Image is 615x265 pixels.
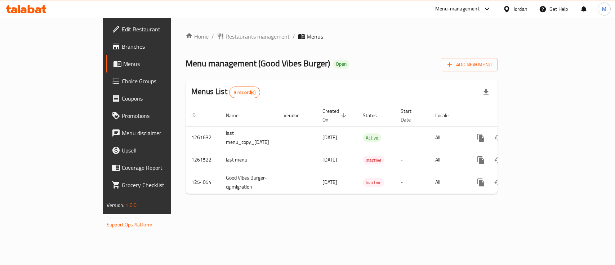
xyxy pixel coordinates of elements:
[106,176,206,194] a: Grocery Checklist
[322,155,337,164] span: [DATE]
[191,111,205,120] span: ID
[122,42,200,51] span: Branches
[226,111,248,120] span: Name
[106,72,206,90] a: Choice Groups
[472,129,490,146] button: more
[125,200,137,210] span: 1.0.0
[363,111,386,120] span: Status
[322,177,337,187] span: [DATE]
[186,32,498,41] nav: breadcrumb
[363,156,384,164] span: Inactive
[122,181,200,189] span: Grocery Checklist
[122,129,200,137] span: Menu disclaimer
[472,174,490,191] button: more
[395,171,429,194] td: -
[106,159,206,176] a: Coverage Report
[106,38,206,55] a: Branches
[107,213,140,222] span: Get support on:
[107,200,124,210] span: Version:
[477,84,495,101] div: Export file
[217,32,290,41] a: Restaurants management
[467,105,547,127] th: Actions
[220,171,278,194] td: Good Vibes Burger-cg migration
[429,126,467,149] td: All
[229,87,260,98] div: Total records count
[122,94,200,103] span: Coupons
[363,133,381,142] div: Active
[106,142,206,159] a: Upsell
[106,107,206,124] a: Promotions
[513,5,527,13] div: Jordan
[226,32,290,41] span: Restaurants management
[122,146,200,155] span: Upsell
[322,133,337,142] span: [DATE]
[307,32,323,41] span: Menus
[220,149,278,171] td: last menu
[435,5,480,13] div: Menu-management
[122,25,200,34] span: Edit Restaurant
[186,105,547,194] table: enhanced table
[490,151,507,169] button: Change Status
[442,58,498,71] button: Add New Menu
[395,149,429,171] td: -
[220,126,278,149] td: last menu_copy_[DATE]
[472,151,490,169] button: more
[447,60,492,69] span: Add New Menu
[490,129,507,146] button: Change Status
[186,55,330,71] span: Menu management ( Good Vibes Burger )
[435,111,458,120] span: Locale
[191,86,260,98] h2: Menus List
[106,124,206,142] a: Menu disclaimer
[106,55,206,72] a: Menus
[333,60,349,69] div: Open
[322,107,348,124] span: Created On
[123,59,200,68] span: Menus
[106,21,206,38] a: Edit Restaurant
[363,178,384,187] span: Inactive
[107,220,152,229] a: Support.OpsPlatform
[602,5,606,13] span: M
[429,171,467,194] td: All
[293,32,295,41] li: /
[122,111,200,120] span: Promotions
[395,126,429,149] td: -
[429,149,467,171] td: All
[363,134,381,142] span: Active
[284,111,308,120] span: Vendor
[106,90,206,107] a: Coupons
[122,77,200,85] span: Choice Groups
[401,107,421,124] span: Start Date
[490,174,507,191] button: Change Status
[333,61,349,67] span: Open
[229,89,260,96] span: 3 record(s)
[211,32,214,41] li: /
[122,163,200,172] span: Coverage Report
